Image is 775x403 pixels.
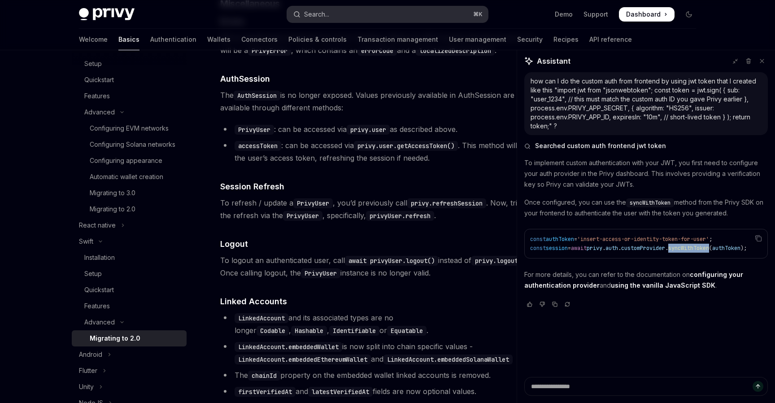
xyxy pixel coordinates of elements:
span: syncWithToken [630,199,671,206]
span: ; [709,236,712,243]
code: errorCode [357,46,397,56]
a: Demo [555,10,573,19]
div: Features [84,91,110,101]
div: Migrating to 2.0 [90,204,135,215]
code: PrivyUser [283,211,322,221]
a: Configuring appearance [72,153,187,169]
a: Migrating to 2.0 [72,330,187,346]
span: session [546,245,568,252]
div: React native [79,220,116,231]
img: dark logo [79,8,135,21]
a: Authentication [150,29,196,50]
li: : can be accessed via as described above. [220,123,544,136]
div: Advanced [84,317,115,328]
span: auth [605,245,618,252]
code: privy.logout() [471,256,529,266]
a: Features [72,298,187,314]
div: Advanced [84,107,115,118]
a: Automatic wallet creation [72,169,187,185]
button: Toggle Android section [72,346,187,363]
button: Toggle React native section [72,217,187,233]
div: Unity [79,381,94,392]
code: PrivyUser [301,268,340,278]
span: customProvider [621,245,665,252]
code: Hashable [291,326,327,336]
span: 'insert-access-or-identity-token-for-user' [577,236,709,243]
div: Migrating to 3.0 [90,188,135,198]
code: AuthSession [234,91,280,101]
span: Linked Accounts [220,295,287,307]
code: PrivyError [248,46,291,56]
span: ); [740,245,747,252]
button: Reload last chat [562,300,573,309]
span: await [571,245,587,252]
span: The is no longer exposed. Values previously available in AuthSession are now available through di... [220,89,544,114]
div: Android [79,349,102,360]
div: Features [84,301,110,311]
span: = [568,245,571,252]
span: AuthSession [220,73,270,85]
span: = [574,236,577,243]
div: Configuring EVM networks [90,123,169,134]
div: Automatic wallet creation [90,171,163,182]
a: Configuring EVM networks [72,120,187,136]
div: Swift [79,236,93,247]
code: privy.user.getAccessToken() [354,141,458,151]
li: The property on the embedded wallet linked accounts is removed. [220,369,544,381]
code: localizedDescription [416,46,495,56]
div: Installation [84,252,115,263]
a: using the vanilla JavaScript SDK [611,281,715,289]
button: Open search [287,6,488,22]
button: Toggle dark mode [682,7,696,22]
a: Connectors [241,29,278,50]
span: syncWithToken [668,245,709,252]
span: . [618,245,621,252]
p: For more details, you can refer to the documentation on and . [524,269,768,291]
span: To logout an authenticated user, call instead of . Once calling logout, the instance is no longer... [220,254,544,279]
code: privyUser.refresh [366,211,434,221]
a: Recipes [553,29,579,50]
a: Basics [118,29,139,50]
span: Dashboard [626,10,661,19]
span: Logout [220,238,248,250]
a: User management [449,29,506,50]
button: Searched custom auth frontend jwt token [524,141,768,150]
code: PrivyUser [293,198,333,208]
a: configuring your authentication provider [524,271,743,289]
span: ⌘ K [473,11,483,18]
code: Equatable [387,326,427,336]
button: Toggle Unity section [72,379,187,395]
div: Migrating to 2.0 [90,333,140,344]
a: API reference [589,29,632,50]
a: Installation [72,250,187,266]
button: Toggle Swift section [72,233,187,250]
code: LinkedAccount.embeddedEthereumWallet [235,355,371,364]
code: privy.user [347,125,390,135]
span: privy [587,245,602,252]
li: and its associated types are no longer , , or . [220,311,544,337]
a: Wallets [207,29,231,50]
p: To implement custom authentication with your JWT, you first need to configure your auth provider ... [524,158,768,190]
div: Quickstart [84,285,114,295]
span: Assistant [537,56,570,66]
a: Transaction management [357,29,438,50]
li: is now split into chain specific values - and [220,340,544,365]
span: authToken [546,236,574,243]
span: Session Refresh [220,180,284,193]
code: PrivyUser [235,125,274,135]
a: Policies & controls [288,29,347,50]
li: : can be accessed via . This method will return the user’s access token, refreshing the session i... [220,139,544,164]
code: Codable [257,326,289,336]
code: Identifiable [329,326,379,336]
a: Support [583,10,608,19]
a: Quickstart [72,282,187,298]
code: LinkedAccount.embeddedSolanaWallet [383,355,513,364]
div: Flutter [79,365,97,376]
a: Configuring Solana networks [72,136,187,153]
textarea: Ask a question... [524,377,768,396]
a: Security [517,29,543,50]
a: Dashboard [619,7,675,22]
button: Toggle Advanced section [72,314,187,330]
a: Features [72,88,187,104]
div: Setup [84,268,102,279]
